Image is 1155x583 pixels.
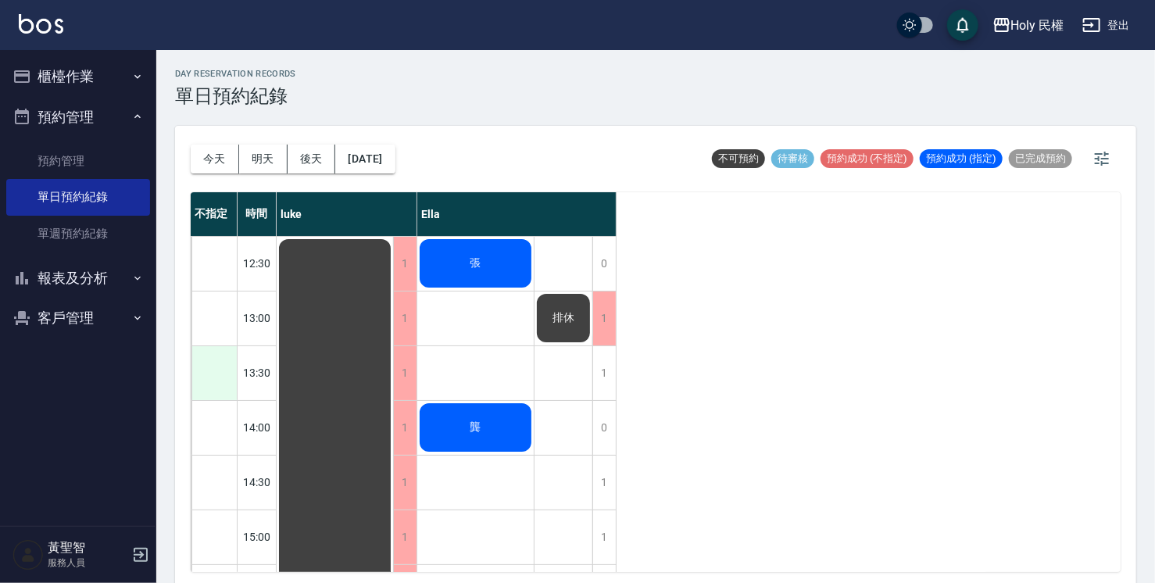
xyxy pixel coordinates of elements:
div: 1 [393,237,417,291]
div: 1 [393,456,417,510]
div: 1 [393,510,417,564]
div: luke [277,192,417,236]
button: 報表及分析 [6,258,150,299]
a: 單日預約紀錄 [6,179,150,215]
p: 服務人員 [48,556,127,570]
h3: 單日預約紀錄 [175,85,296,107]
h2: day Reservation records [175,69,296,79]
div: 13:30 [238,345,277,400]
button: 櫃檯作業 [6,56,150,97]
span: 不可預約 [712,152,765,166]
div: Holy 民權 [1011,16,1064,35]
a: 單週預約紀錄 [6,216,150,252]
div: 15:00 [238,510,277,564]
div: 13:00 [238,291,277,345]
span: 張 [467,256,485,270]
button: 明天 [239,145,288,173]
img: Logo [19,14,63,34]
span: 預約成功 (指定) [920,152,1003,166]
span: 待審核 [771,152,814,166]
div: 0 [592,401,616,455]
div: 1 [592,346,616,400]
button: 後天 [288,145,336,173]
img: Person [13,539,44,570]
button: Holy 民權 [986,9,1071,41]
span: 排休 [549,311,577,325]
h5: 黃聖智 [48,540,127,556]
button: save [947,9,978,41]
div: 1 [393,291,417,345]
div: 14:00 [238,400,277,455]
div: 1 [592,291,616,345]
span: 龔 [467,420,485,435]
div: 12:30 [238,236,277,291]
div: 時間 [238,192,277,236]
div: 不指定 [191,192,238,236]
button: 客戶管理 [6,298,150,338]
div: Ella [417,192,617,236]
span: 預約成功 (不指定) [821,152,914,166]
button: 預約管理 [6,97,150,138]
span: 已完成預約 [1009,152,1072,166]
button: [DATE] [335,145,395,173]
div: 14:30 [238,455,277,510]
a: 預約管理 [6,143,150,179]
div: 0 [592,237,616,291]
div: 1 [393,401,417,455]
button: 今天 [191,145,239,173]
div: 1 [592,510,616,564]
div: 1 [393,346,417,400]
button: 登出 [1076,11,1136,40]
div: 1 [592,456,616,510]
